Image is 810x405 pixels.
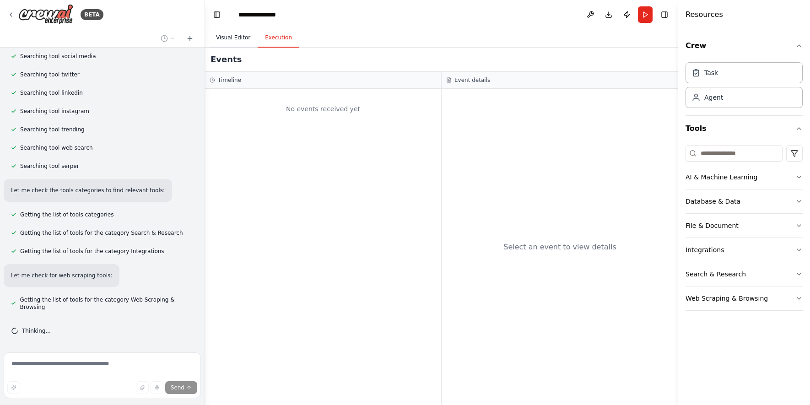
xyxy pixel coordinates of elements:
[686,221,739,230] div: File & Document
[658,8,671,21] button: Hide right sidebar
[238,10,286,19] nav: breadcrumb
[165,381,197,394] button: Send
[11,271,112,280] p: Let me check for web scraping tools:
[686,245,724,254] div: Integrations
[704,93,723,102] div: Agent
[20,71,80,78] span: Searching tool twitter
[704,68,718,77] div: Task
[18,4,73,25] img: Logo
[258,28,299,48] button: Execution
[157,33,179,44] button: Switch to previous chat
[7,381,20,394] button: Improve this prompt
[20,108,89,115] span: Searching tool instagram
[20,296,194,311] span: Getting the list of tools for the category Web Scraping & Browsing
[686,173,757,182] div: AI & Machine Learning
[151,381,163,394] button: Click to speak your automation idea
[686,262,803,286] button: Search & Research
[686,165,803,189] button: AI & Machine Learning
[136,381,149,394] button: Upload files
[686,238,803,262] button: Integrations
[20,162,79,170] span: Searching tool serper
[81,9,103,20] div: BETA
[686,9,723,20] h4: Resources
[686,141,803,318] div: Tools
[210,93,437,124] div: No events received yet
[20,126,85,133] span: Searching tool trending
[686,286,803,310] button: Web Scraping & Browsing
[22,327,51,335] span: Thinking...
[183,33,197,44] button: Start a new chat
[20,248,164,255] span: Getting the list of tools for the category Integrations
[218,76,241,84] h3: Timeline
[209,28,258,48] button: Visual Editor
[20,89,83,97] span: Searching tool linkedin
[20,53,96,60] span: Searching tool social media
[503,242,616,253] div: Select an event to view details
[454,76,490,84] h3: Event details
[20,211,113,218] span: Getting the list of tools categories
[686,33,803,59] button: Crew
[20,229,183,237] span: Getting the list of tools for the category Search & Research
[171,384,184,391] span: Send
[686,270,746,279] div: Search & Research
[11,186,165,194] p: Let me check the tools categories to find relevant tools:
[686,197,740,206] div: Database & Data
[211,8,223,21] button: Hide left sidebar
[20,144,93,151] span: Searching tool web search
[686,59,803,115] div: Crew
[211,53,242,66] h2: Events
[686,214,803,238] button: File & Document
[686,189,803,213] button: Database & Data
[686,294,768,303] div: Web Scraping & Browsing
[686,116,803,141] button: Tools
